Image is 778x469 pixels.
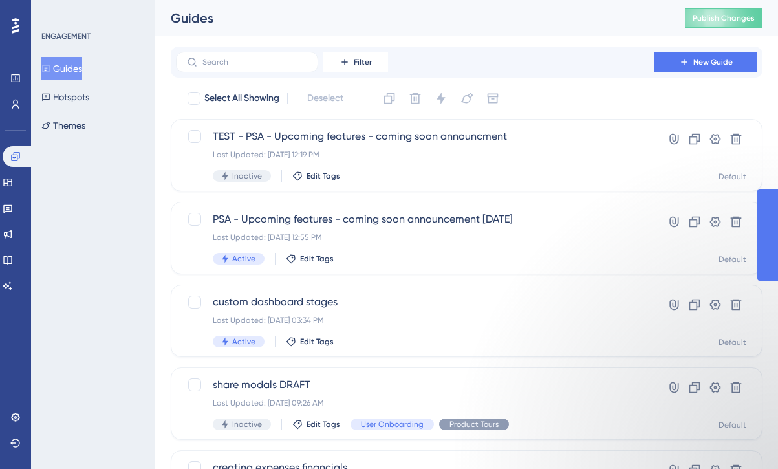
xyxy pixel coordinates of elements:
[286,336,334,347] button: Edit Tags
[719,337,746,347] div: Default
[213,377,617,393] span: share modals DRAFT
[204,91,279,106] span: Select All Showing
[41,57,82,80] button: Guides
[685,8,762,28] button: Publish Changes
[232,419,262,430] span: Inactive
[693,57,733,67] span: New Guide
[171,9,653,27] div: Guides
[292,419,340,430] button: Edit Tags
[292,171,340,181] button: Edit Tags
[232,171,262,181] span: Inactive
[307,419,340,430] span: Edit Tags
[693,13,755,23] span: Publish Changes
[449,419,499,430] span: Product Tours
[41,85,89,109] button: Hotspots
[213,294,617,310] span: custom dashboard stages
[213,149,617,160] div: Last Updated: [DATE] 12:19 PM
[213,232,617,243] div: Last Updated: [DATE] 12:55 PM
[41,31,91,41] div: ENGAGEMENT
[724,418,762,457] iframe: UserGuiding AI Assistant Launcher
[286,254,334,264] button: Edit Tags
[41,114,85,137] button: Themes
[296,87,355,110] button: Deselect
[361,419,424,430] span: User Onboarding
[354,57,372,67] span: Filter
[493,372,752,463] iframe: Intercom notifications message
[213,315,617,325] div: Last Updated: [DATE] 03:34 PM
[654,52,757,72] button: New Guide
[202,58,307,67] input: Search
[307,171,340,181] span: Edit Tags
[323,52,388,72] button: Filter
[232,254,255,264] span: Active
[213,212,617,227] span: PSA - Upcoming features - coming soon announcement [DATE]
[719,254,746,265] div: Default
[213,398,617,408] div: Last Updated: [DATE] 09:26 AM
[213,129,617,144] span: TEST - PSA - Upcoming features - coming soon announcment
[719,171,746,182] div: Default
[232,336,255,347] span: Active
[300,254,334,264] span: Edit Tags
[307,91,343,106] span: Deselect
[300,336,334,347] span: Edit Tags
